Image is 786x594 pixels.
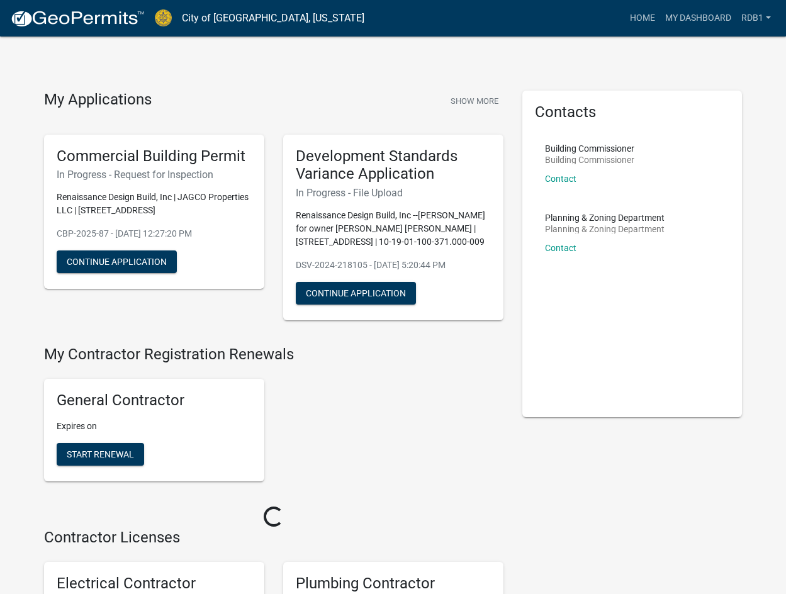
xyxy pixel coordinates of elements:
[545,174,576,184] a: Contact
[545,225,665,233] p: Planning & Zoning Department
[155,9,172,26] img: City of Jeffersonville, Indiana
[660,6,736,30] a: My Dashboard
[57,443,144,466] button: Start Renewal
[446,91,503,111] button: Show More
[57,391,252,410] h5: General Contractor
[57,169,252,181] h6: In Progress - Request for Inspection
[44,529,503,547] h4: Contractor Licenses
[57,420,252,433] p: Expires on
[44,345,503,364] h4: My Contractor Registration Renewals
[44,91,152,109] h4: My Applications
[296,282,416,305] button: Continue Application
[296,187,491,199] h6: In Progress - File Upload
[57,147,252,165] h5: Commercial Building Permit
[296,574,491,593] h5: Plumbing Contractor
[625,6,660,30] a: Home
[545,144,634,153] p: Building Commissioner
[182,8,364,29] a: City of [GEOGRAPHIC_DATA], [US_STATE]
[57,250,177,273] button: Continue Application
[57,227,252,240] p: CBP-2025-87 - [DATE] 12:27:20 PM
[296,259,491,272] p: DSV-2024-218105 - [DATE] 5:20:44 PM
[57,574,252,593] h5: Electrical Contractor
[296,209,491,249] p: Renaissance Design Build, Inc --[PERSON_NAME] for owner [PERSON_NAME] [PERSON_NAME] | [STREET_ADD...
[545,155,634,164] p: Building Commissioner
[545,243,576,253] a: Contact
[57,191,252,217] p: Renaissance Design Build, Inc | JAGCO Properties LLC | [STREET_ADDRESS]
[67,449,134,459] span: Start Renewal
[535,103,730,121] h5: Contacts
[736,6,776,30] a: RdB1
[44,345,503,491] wm-registration-list-section: My Contractor Registration Renewals
[296,147,491,184] h5: Development Standards Variance Application
[545,213,665,222] p: Planning & Zoning Department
